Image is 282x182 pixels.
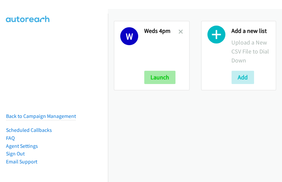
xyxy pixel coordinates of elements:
[144,71,175,84] button: Launch
[231,27,270,35] h2: Add a new list
[6,143,38,149] a: Agent Settings
[144,27,178,35] h2: Weds 4pm
[6,158,37,165] a: Email Support
[6,150,25,157] a: Sign Out
[120,27,138,45] h1: W
[6,127,52,133] a: Scheduled Callbacks
[6,135,15,141] a: FAQ
[231,38,270,65] p: Upload a New CSV File to Dial Down
[231,71,254,84] button: Add
[6,113,76,119] a: Back to Campaign Management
